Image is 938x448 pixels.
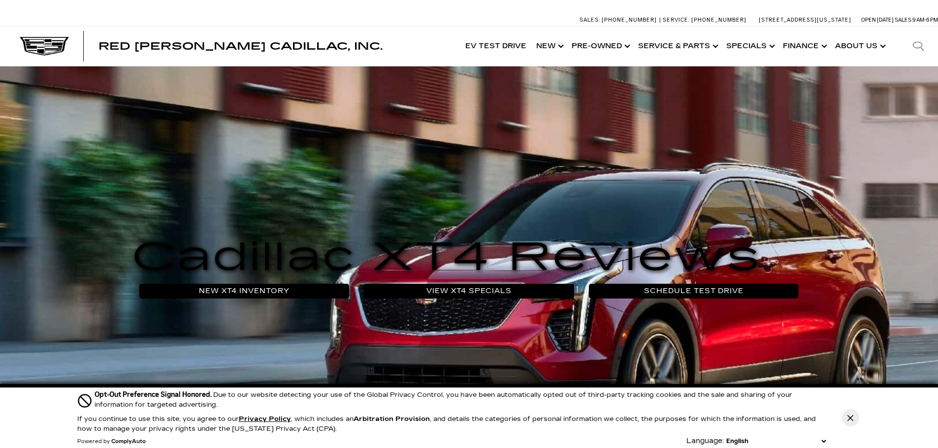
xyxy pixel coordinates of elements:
div: Language: [686,438,724,445]
select: Language Select [724,436,828,446]
a: New [531,27,567,66]
p: If you continue to use this site, you agree to our , which includes an , and details the categori... [77,415,816,433]
span: Sales: [895,17,912,23]
a: View XT4 Specials [364,284,574,299]
span: Open [DATE] [861,17,894,23]
a: Privacy Policy [239,415,291,423]
span: Opt-Out Preference Signal Honored . [95,390,213,399]
a: ComplyAuto [111,439,146,445]
a: [STREET_ADDRESS][US_STATE] [759,17,851,23]
span: Service: [663,17,690,23]
span: 9 AM-6 PM [912,17,938,23]
div: Powered by [77,439,146,445]
a: Service & Parts [633,27,721,66]
a: Red [PERSON_NAME] Cadillac, Inc. [98,41,383,51]
h1: Cadillac XT4 Reviews [132,236,807,279]
span: [PHONE_NUMBER] [602,17,657,23]
a: EV Test Drive [460,27,531,66]
a: Finance [778,27,830,66]
img: Cadillac Dark Logo with Cadillac White Text [20,37,69,56]
a: Sales: [PHONE_NUMBER] [580,17,659,23]
a: About Us [830,27,889,66]
a: Service: [PHONE_NUMBER] [659,17,749,23]
a: Specials [721,27,778,66]
a: Schedule Test Drive [589,284,799,299]
span: Sales: [580,17,600,23]
div: Due to our website detecting your use of the Global Privacy Control, you have been automatically ... [95,389,828,410]
a: Pre-Owned [567,27,633,66]
strong: Arbitration Provision [354,415,430,423]
a: New XT4 Inventory [139,284,350,299]
span: [PHONE_NUMBER] [691,17,746,23]
button: Close Button [842,409,859,426]
span: Red [PERSON_NAME] Cadillac, Inc. [98,40,383,52]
